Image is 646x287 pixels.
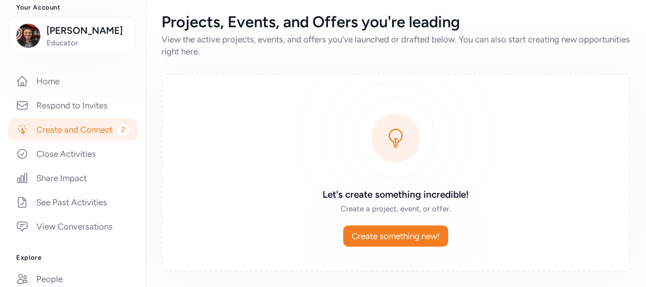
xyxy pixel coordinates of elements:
[8,167,137,189] a: Share Impact
[161,13,630,31] div: Projects, Events, and Offers you're leading
[8,119,137,141] a: Create and Connect2
[8,94,137,117] a: Respond to Invites
[46,38,128,48] span: Educator
[8,215,137,238] a: View Conversations
[250,188,541,202] h3: Let's create something incredible!
[10,17,135,54] button: [PERSON_NAME]Educator
[161,33,630,58] div: View the active projects, events, and offers you've launched or drafted below. You can also start...
[117,124,129,136] span: 2
[46,24,128,38] span: [PERSON_NAME]
[16,4,129,12] h3: Your Account
[8,70,137,92] a: Home
[8,143,137,165] a: Close Activities
[352,230,440,242] span: Create something new!
[343,225,448,247] button: Create something new!
[8,191,137,213] a: See Past Activities
[250,204,541,214] div: Create a project, event, or offer.
[16,254,129,262] h3: Explore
